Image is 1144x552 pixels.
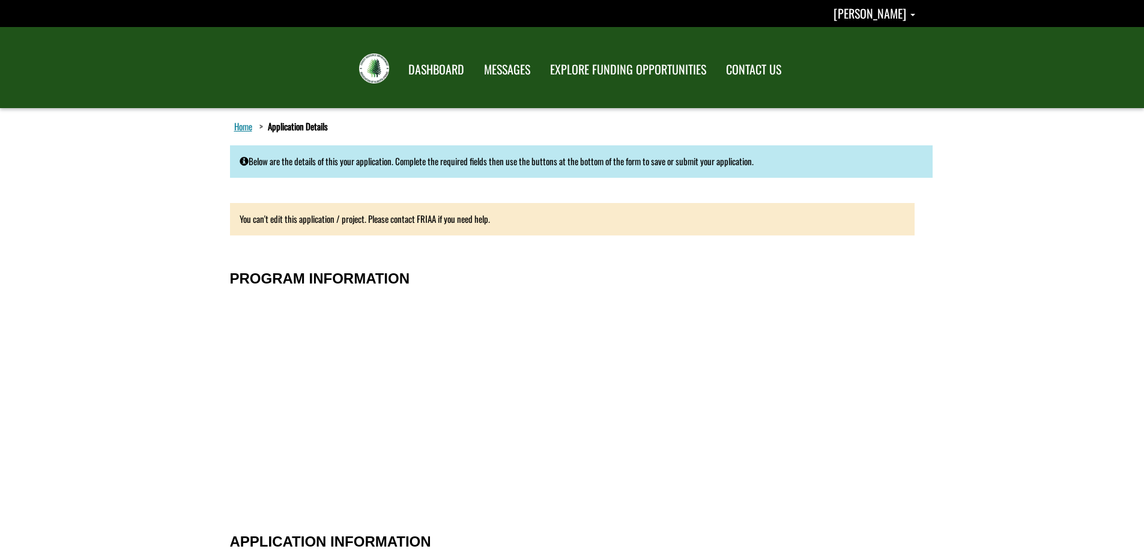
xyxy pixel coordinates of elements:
div: Below are the details of this your application. Complete the required fields then use the buttons... [230,145,933,177]
div: You can't edit this application / project. Please contact FRIAA if you need help. [230,203,915,235]
li: Application Details [256,120,328,133]
nav: Main Navigation [398,51,790,85]
fieldset: PROGRAM INFORMATION [230,258,915,509]
span: [PERSON_NAME] [834,4,906,22]
a: CONTACT US [717,55,790,85]
h3: APPLICATION INFORMATION [230,534,915,550]
a: MESSAGES [475,55,539,85]
a: Samantha Benton [834,4,915,22]
a: DASHBOARD [399,55,473,85]
img: FRIAA Submissions Portal [359,53,389,83]
h3: PROGRAM INFORMATION [230,271,915,287]
a: EXPLORE FUNDING OPPORTUNITIES [541,55,715,85]
a: Home [232,118,255,134]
